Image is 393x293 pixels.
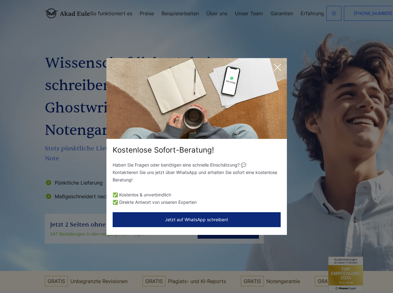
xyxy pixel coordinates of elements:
[45,8,90,18] img: logo
[90,11,132,16] a: So funktioniert es
[235,11,263,16] a: Unser Team
[301,11,324,16] a: Erfahrung
[113,199,281,206] li: ✅ Direkte Antwort von unseren Experten
[161,11,199,16] a: Beispielarbeiten
[106,58,287,139] img: exit
[113,191,281,199] li: ✅ Kostenlos & unverbindlich
[113,161,281,184] p: Haben Sie Fragen oder benötigen eine schnelle Einschätzung? 💬 Kontaktieren Sie uns jetzt über Wha...
[206,11,227,16] a: Über uns
[354,11,392,16] span: [PHONE_NUMBER]
[106,145,287,155] div: Kostenlose Sofort-Beratung!
[113,212,281,227] button: Jetzt auf WhatsApp schreiben!
[270,11,293,16] a: Garantien
[140,11,154,16] a: Preise
[331,11,336,16] img: email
